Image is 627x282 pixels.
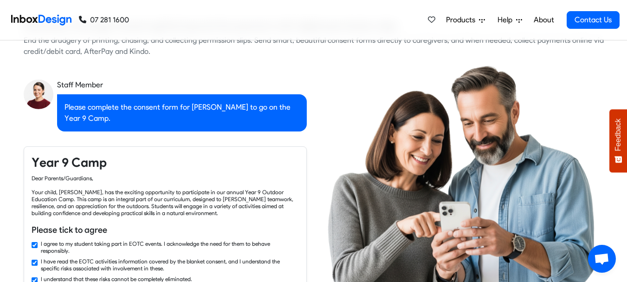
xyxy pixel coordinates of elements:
div: Staff Member [57,79,307,91]
a: 07 281 1600 [79,14,129,26]
h6: Please tick to agree [32,224,299,236]
span: Help [498,14,516,26]
div: Dear Parents/Guardians, Your child, [PERSON_NAME], has the exciting opportunity to participate in... [32,175,299,216]
a: About [531,11,556,29]
a: Contact Us [567,11,620,29]
label: I have read the EOTC activities information covered by the blanket consent, and I understand the ... [41,258,299,272]
h4: Year 9 Camp [32,154,299,171]
a: Help [494,11,526,29]
button: Feedback - Show survey [609,109,627,172]
div: End the drudgery of printing, chasing, and collecting permission slips. Send smart, beautiful con... [24,35,604,57]
a: Products [442,11,489,29]
label: I agree to my student taking part in EOTC events. I acknowledge the need for them to behave respo... [41,240,299,254]
span: Products [446,14,479,26]
img: staff_avatar.png [24,79,53,109]
a: Open chat [588,245,616,273]
div: Please complete the consent form for [PERSON_NAME] to go on the Year 9 Camp. [57,94,307,131]
span: Feedback [614,118,622,151]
